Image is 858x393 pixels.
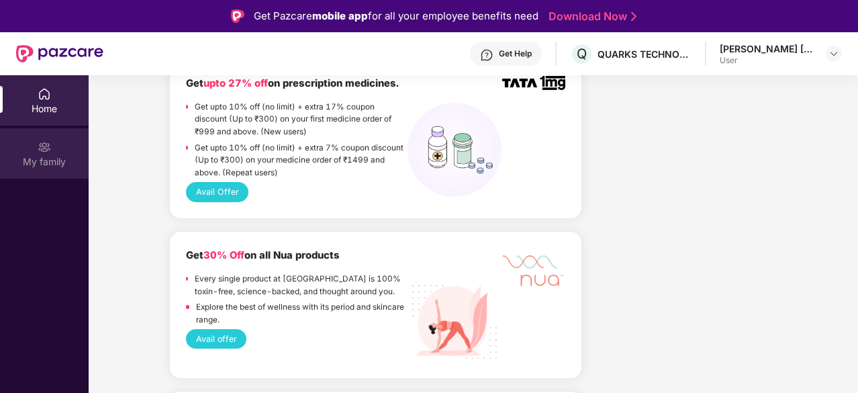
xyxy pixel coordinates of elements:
[186,249,340,261] b: Get on all Nua products
[16,45,103,62] img: New Pazcare Logo
[499,48,532,59] div: Get Help
[231,9,244,23] img: Logo
[186,182,248,202] button: Avail Offer
[203,77,268,89] span: upto 27% off
[196,301,407,326] p: Explore the best of wellness with its period and skincare range.
[254,8,538,24] div: Get Pazcare for all your employee benefits need
[577,46,587,62] span: Q
[549,9,632,24] a: Download Now
[408,275,502,369] img: Nua%20Products.png
[186,329,246,349] button: Avail offer
[38,140,51,154] img: svg+xml;base64,PHN2ZyB3aWR0aD0iMjAiIGhlaWdodD0iMjAiIHZpZXdCb3g9IjAgMCAyMCAyMCIgZmlsbD0ibm9uZSIgeG...
[408,103,502,197] img: medicines%20(1).png
[631,9,636,24] img: Stroke
[38,87,51,101] img: svg+xml;base64,PHN2ZyBpZD0iSG9tZSIgeG1sbnM9Imh0dHA6Ly93d3cudzMub3JnLzIwMDAvc3ZnIiB3aWR0aD0iMjAiIG...
[720,42,814,55] div: [PERSON_NAME] [PERSON_NAME]
[195,101,408,138] p: Get upto 10% off (no limit) + extra 17% coupon discount (Up to ₹300) on your first medicine order...
[828,48,839,59] img: svg+xml;base64,PHN2ZyBpZD0iRHJvcGRvd24tMzJ4MzIiIHhtbG5zPSJodHRwOi8vd3d3LnczLm9yZy8yMDAwL3N2ZyIgd2...
[203,249,244,261] span: 30% Off
[502,76,565,90] img: TATA_1mg_Logo.png
[195,142,408,179] p: Get upto 10% off (no limit) + extra 7% coupon discount (Up to ₹300) on your medicine order of ₹14...
[598,48,692,60] div: QUARKS TECHNOSOFT
[312,9,368,22] strong: mobile app
[502,248,565,290] img: Mask%20Group%20527.png
[480,48,493,62] img: svg+xml;base64,PHN2ZyBpZD0iSGVscC0zMngzMiIgeG1sbnM9Imh0dHA6Ly93d3cudzMub3JnLzIwMDAvc3ZnIiB3aWR0aD...
[186,77,399,89] b: Get on prescription medicines.
[720,55,814,66] div: User
[195,273,408,298] p: Every single product at [GEOGRAPHIC_DATA] is 100% toxin-free, science-backed, and thought around ...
